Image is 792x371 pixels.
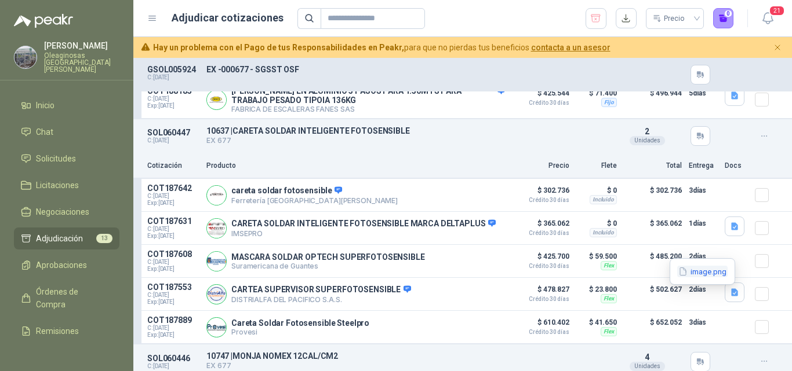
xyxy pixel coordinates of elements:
[689,282,718,296] p: 2 días
[206,160,504,171] p: Producto
[601,98,617,107] div: Fijo
[511,197,569,203] span: Crédito 30 días
[576,183,617,197] p: $ 0
[14,201,119,223] a: Negociaciones
[601,261,617,270] div: Flex
[511,183,569,203] p: $ 302.736
[511,160,569,171] p: Precio
[231,86,504,105] p: [PERSON_NAME] EN ALUMINIO 5 PASOS PARA 1.50MTS PARA TRABAJO PESADO TIPOIA 136KG
[147,332,199,339] span: Exp: [DATE]
[624,183,682,207] p: $ 302.736
[231,295,411,304] p: DISTRIALFA DEL PACIFICO S.A.S.
[147,363,199,370] p: C: [DATE]
[96,234,112,243] span: 13
[624,216,682,240] p: $ 365.062
[624,249,682,273] p: $ 485.200
[576,282,617,296] p: $ 23.800
[206,65,611,74] p: EX -000677 - SGSST OSF
[231,328,369,336] p: Provesi
[689,160,718,171] p: Entrega
[147,233,199,240] span: Exp: [DATE]
[231,196,398,205] p: Ferretería [GEOGRAPHIC_DATA][PERSON_NAME]
[153,41,611,54] span: para que no pierdas tus beneficios
[713,8,734,29] button: 0
[147,325,199,332] span: C: [DATE]
[36,232,83,245] span: Adjudicación
[624,315,682,339] p: $ 652.052
[769,5,785,16] span: 21
[689,183,718,197] p: 3 días
[14,46,37,68] img: Company Logo
[207,90,226,109] img: Company Logo
[511,100,569,106] span: Crédito 30 días
[630,136,665,145] div: Unidades
[590,195,617,204] div: Incluido
[645,352,649,362] span: 4
[147,315,199,325] p: COT187889
[231,219,496,229] p: CARETA SOLDAR INTELIGENTE FOTOSENSIBLE MARCA DELTAPLUS
[36,152,76,165] span: Solicitudes
[677,266,728,278] button: image.png
[231,262,425,270] p: Suramericana de Guantes
[576,315,617,329] p: $ 41.650
[147,183,199,193] p: COT187642
[14,121,119,143] a: Chat
[624,160,682,171] p: Total
[601,294,617,303] div: Flex
[147,160,199,171] p: Cotización
[511,315,569,335] p: $ 610.402
[206,351,611,361] p: 10747 | MONJA NOMEX 12CAL/CM2
[630,362,665,371] div: Unidades
[511,249,569,269] p: $ 425.700
[147,95,199,102] span: C: [DATE]
[14,174,119,196] a: Licitaciones
[44,42,119,50] p: [PERSON_NAME]
[653,10,686,27] div: Precio
[689,216,718,230] p: 1 días
[231,252,425,262] p: MASCARA SOLDAR OPTECH SUPERFOTOSENSIBLE
[624,282,682,306] p: $ 502.627
[531,43,611,52] a: contacta a un asesor
[207,285,226,304] img: Company Logo
[206,135,611,146] p: EX 677
[207,318,226,337] img: Company Logo
[14,94,119,116] a: Inicio
[576,249,617,263] p: $ 59.500
[689,249,718,263] p: 2 días
[36,126,53,138] span: Chat
[576,86,617,100] p: $ 71.400
[36,205,89,218] span: Negociaciones
[14,148,119,170] a: Solicitudes
[14,227,119,249] a: Adjudicación13
[771,41,785,55] button: Cerrar
[36,259,87,271] span: Aprobaciones
[153,43,404,52] b: Hay un problema con el Pago de tus Responsabilidades en Peakr,
[147,74,199,81] p: C: [DATE]
[601,327,617,336] div: Flex
[207,219,226,238] img: Company Logo
[147,65,199,74] p: GSOL005924
[147,137,199,144] p: C: [DATE]
[624,86,682,113] p: $ 496.944
[147,226,199,233] span: C: [DATE]
[147,259,199,266] span: C: [DATE]
[36,285,108,311] span: Órdenes de Compra
[147,128,199,137] p: SOL060447
[147,354,199,363] p: SOL060446
[689,315,718,329] p: 3 días
[14,254,119,276] a: Aprobaciones
[147,216,199,226] p: COT187631
[172,10,284,26] h1: Adjudicar cotizaciones
[645,127,649,136] span: 2
[207,252,226,271] img: Company Logo
[511,230,569,236] span: Crédito 30 días
[725,160,748,171] p: Docs
[147,266,199,273] span: Exp: [DATE]
[147,200,199,207] span: Exp: [DATE]
[14,320,119,342] a: Remisiones
[147,249,199,259] p: COT187608
[576,160,617,171] p: Flete
[231,186,398,196] p: careta soldar fotosensible
[147,282,199,292] p: COT187553
[14,281,119,315] a: Órdenes de Compra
